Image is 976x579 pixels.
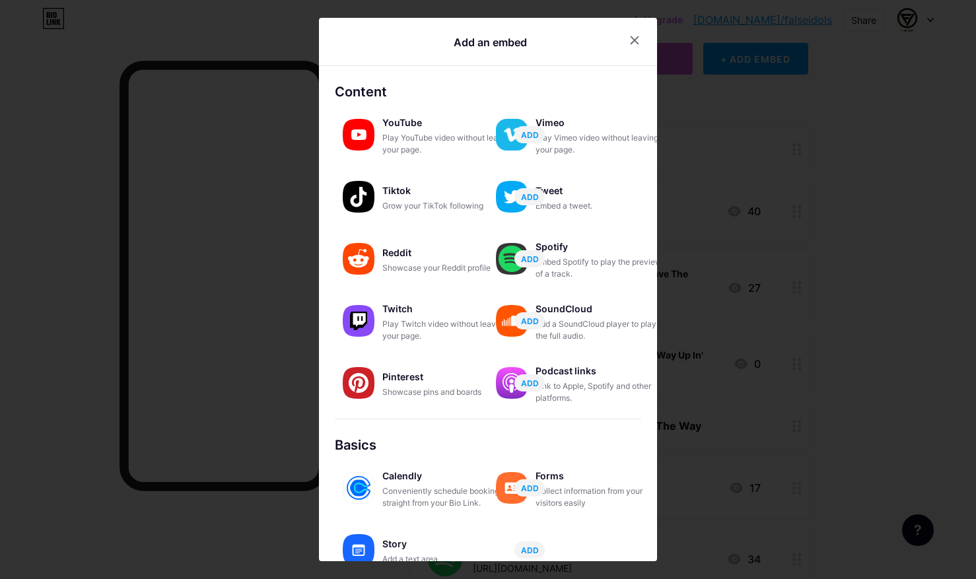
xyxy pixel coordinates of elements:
span: ADD [521,378,539,389]
img: twitter [496,181,528,213]
div: Add a text area [382,553,514,565]
div: Play YouTube video without leaving your page. [382,132,514,156]
div: Grow your TikTok following [382,200,514,212]
button: ADD [514,374,545,392]
img: youtube [343,119,374,151]
div: Add an embed [454,34,527,50]
img: vimeo [496,119,528,151]
div: Conveniently schedule bookings straight from your Bio Link. [382,485,514,509]
div: YouTube [382,114,514,132]
div: Showcase your Reddit profile [382,262,514,274]
button: ADD [514,250,545,267]
div: Basics [335,435,641,455]
span: ADD [521,129,539,141]
div: Vimeo [536,114,668,132]
div: Embed a tweet. [536,200,668,212]
div: Content [335,82,641,102]
img: forms [496,472,528,504]
div: Play Twitch video without leaving your page. [382,318,514,342]
button: ADD [514,188,545,205]
div: Add a SoundCloud player to play the full audio. [536,318,668,342]
div: Tweet [536,182,668,200]
span: ADD [521,191,539,203]
div: Calendly [382,467,514,485]
span: ADD [521,483,539,494]
img: story [343,534,374,566]
div: Twitch [382,300,514,318]
img: spotify [496,243,528,275]
div: Story [382,535,514,553]
div: Embed Spotify to play the preview of a track. [536,256,668,280]
img: soundcloud [496,305,528,337]
span: ADD [521,316,539,327]
button: ADD [514,312,545,329]
button: ADD [514,479,545,496]
div: Forms [536,467,668,485]
div: Showcase pins and boards [382,386,514,398]
div: Link to Apple, Spotify and other platforms. [536,380,668,404]
div: Reddit [382,244,514,262]
span: ADD [521,545,539,556]
button: ADD [514,541,545,559]
img: calendly [343,472,374,504]
div: Pinterest [382,368,514,386]
img: twitch [343,305,374,337]
div: Spotify [536,238,668,256]
img: tiktok [343,181,374,213]
button: ADD [514,126,545,143]
img: reddit [343,243,374,275]
div: Collect information from your visitors easily [536,485,668,509]
div: Tiktok [382,182,514,200]
span: ADD [521,254,539,265]
div: Podcast links [536,362,668,380]
img: pinterest [343,367,374,399]
div: SoundCloud [536,300,668,318]
img: podcastlinks [496,367,528,399]
div: Play Vimeo video without leaving your page. [536,132,668,156]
